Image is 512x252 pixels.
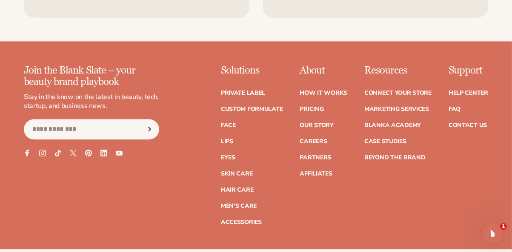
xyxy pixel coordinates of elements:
[364,122,421,128] a: Blanka Academy
[221,203,257,209] a: Men's Care
[221,90,265,96] a: Private label
[364,106,429,112] a: Marketing services
[449,106,461,112] a: FAQ
[300,106,323,112] a: Pricing
[449,122,487,128] a: Contact Us
[364,139,406,144] a: Case Studies
[221,106,283,112] a: Custom formulate
[221,187,253,193] a: Hair Care
[140,119,159,139] button: Subscribe
[364,155,426,161] a: Beyond the brand
[221,219,262,225] a: Accessories
[24,93,159,110] p: Stay in the know on the latest in beauty, tech, startup, and business news.
[449,90,488,96] a: Help Center
[221,122,236,128] a: Face
[221,171,252,177] a: Skin Care
[221,155,235,161] a: Eyes
[300,139,327,144] a: Careers
[364,65,432,76] p: Resources
[500,223,507,230] span: 1
[221,139,233,144] a: Lips
[221,65,283,76] p: Solutions
[300,122,333,128] a: Our Story
[449,65,488,76] p: Support
[300,155,331,161] a: Partners
[300,171,332,177] a: Affiliates
[300,65,347,76] p: About
[483,223,503,244] iframe: Intercom live chat
[24,65,159,88] p: Join the Blank Slate – your beauty brand playbook
[364,90,432,96] a: Connect your store
[300,90,347,96] a: How It Works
